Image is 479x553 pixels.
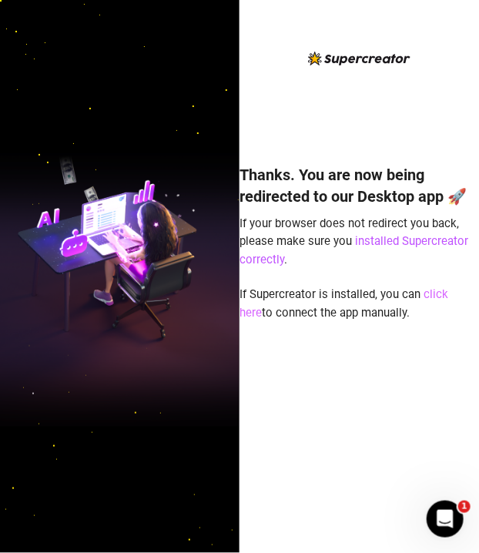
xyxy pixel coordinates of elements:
[239,164,479,207] h4: Thanks. You are now being redirected to our Desktop app 🚀
[239,287,448,320] span: If Supercreator is installed, you can to connect the app manually.
[308,52,410,65] img: logo-BBDzfeDw.svg
[239,216,468,266] span: If your browser does not redirect you back, please make sure you .
[458,501,471,513] span: 1
[239,287,448,320] a: click here
[427,501,464,538] iframe: Intercom live chat
[239,234,468,266] a: installed Supercreator correctly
